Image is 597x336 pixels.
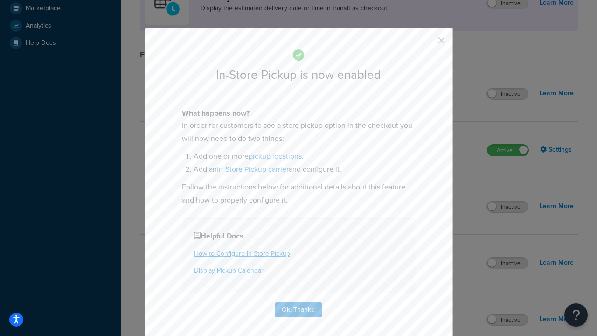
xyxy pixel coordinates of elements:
[217,164,289,175] a: In-Store Pickup carrier
[182,108,415,119] h4: What happens now?
[194,150,415,163] li: Add one or more .
[194,249,290,259] a: How to Configure In-Store Pickup
[249,151,302,161] a: pickup locations
[194,266,264,275] a: Display Pickup Calendar
[182,68,415,82] h2: In-Store Pickup is now enabled
[182,119,415,145] p: In order for customers to see a store pickup option in the checkout you will now need to do two t...
[182,181,415,207] p: Follow the instructions below for additional details about this feature and how to properly confi...
[194,163,415,176] li: Add an and configure it.
[194,231,403,242] h4: Helpful Docs
[275,302,322,317] button: Ok, Thanks!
